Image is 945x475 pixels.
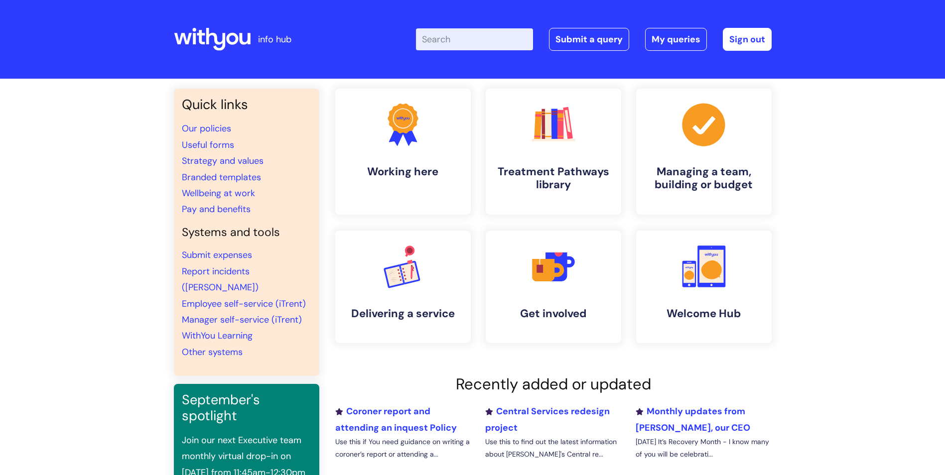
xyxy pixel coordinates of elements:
input: Search [416,28,533,50]
a: Coroner report and attending an inquest Policy [335,405,457,433]
a: Manager self-service (iTrent) [182,314,302,326]
h4: Welcome Hub [644,307,764,320]
div: | - [416,28,772,51]
p: [DATE] It’s Recovery Month - I know many of you will be celebrati... [636,436,771,461]
a: Submit a query [549,28,629,51]
h4: Managing a team, building or budget [644,165,764,192]
a: Employee self-service (iTrent) [182,298,306,310]
a: Wellbeing at work [182,187,255,199]
p: Use this if You need guidance on writing a coroner’s report or attending a... [335,436,471,461]
a: Central Services redesign project [485,405,610,433]
a: WithYou Learning [182,330,253,342]
a: Working here [335,89,471,215]
a: Useful forms [182,139,234,151]
p: info hub [258,31,291,47]
a: Our policies [182,122,231,134]
p: Use this to find out the latest information about [PERSON_NAME]'s Central re... [485,436,621,461]
a: Get involved [486,231,621,343]
a: Delivering a service [335,231,471,343]
h4: Treatment Pathways library [494,165,613,192]
a: Other systems [182,346,243,358]
h4: Get involved [494,307,613,320]
a: Strategy and values [182,155,264,167]
h4: Delivering a service [343,307,463,320]
a: Managing a team, building or budget [636,89,772,215]
h2: Recently added or updated [335,375,772,393]
a: Treatment Pathways library [486,89,621,215]
h3: Quick links [182,97,311,113]
a: Pay and benefits [182,203,251,215]
a: My queries [645,28,707,51]
h4: Working here [343,165,463,178]
h3: September's spotlight [182,392,311,424]
a: Submit expenses [182,249,252,261]
h4: Systems and tools [182,226,311,239]
a: Monthly updates from [PERSON_NAME], our CEO [636,405,750,433]
a: Welcome Hub [636,231,772,343]
a: Report incidents ([PERSON_NAME]) [182,265,259,293]
a: Sign out [723,28,772,51]
a: Branded templates [182,171,261,183]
